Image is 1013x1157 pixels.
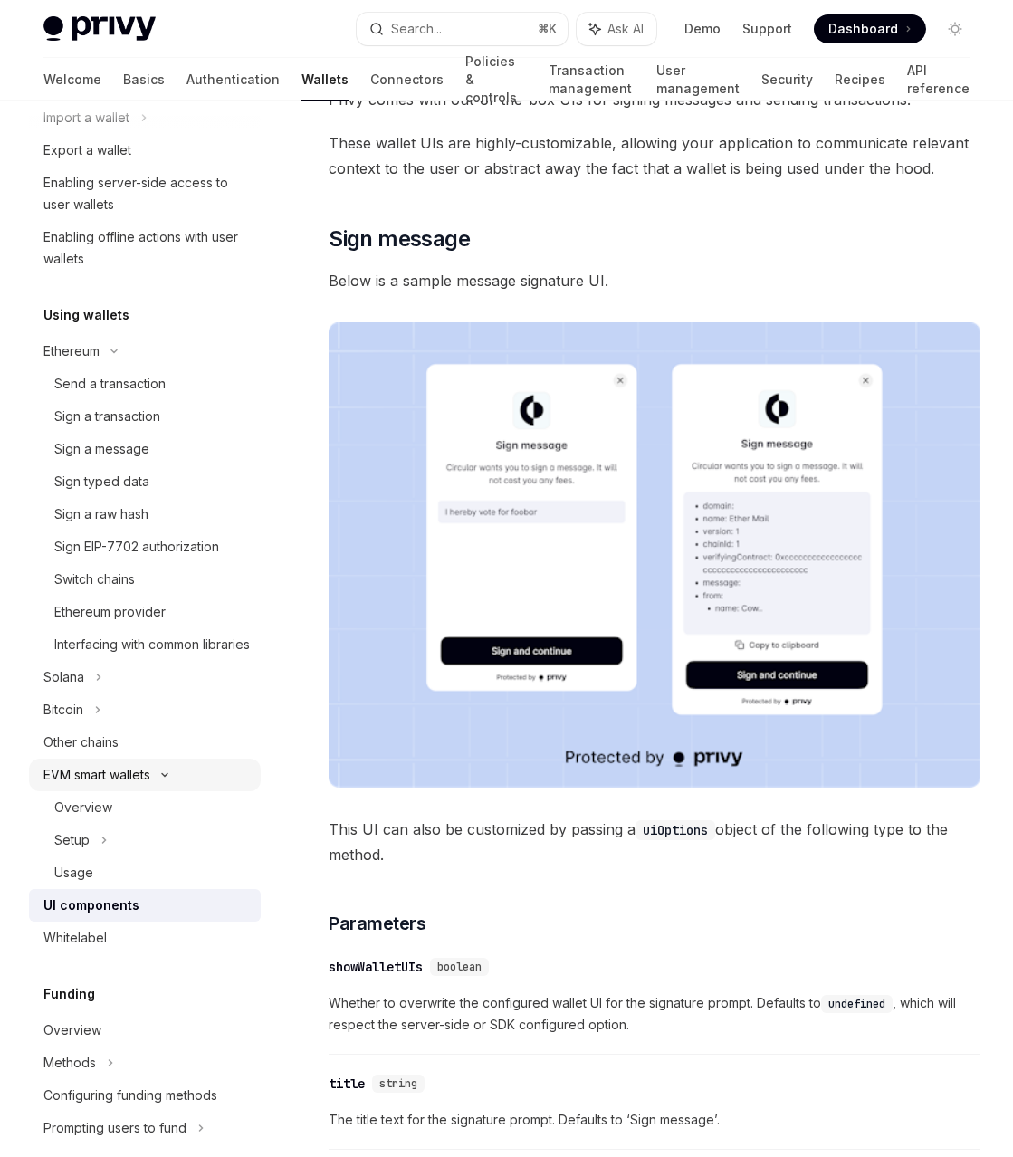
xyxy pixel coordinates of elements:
[907,58,970,101] a: API reference
[54,797,112,818] div: Overview
[828,20,898,38] span: Dashboard
[54,601,166,623] div: Ethereum provider
[54,373,166,395] div: Send a transaction
[656,58,740,101] a: User management
[54,829,90,851] div: Setup
[329,322,980,788] img: images/Sign.png
[29,726,261,759] a: Other chains
[43,1117,186,1139] div: Prompting users to fund
[186,58,280,101] a: Authentication
[329,817,980,867] span: This UI can also be customized by passing a object of the following type to the method.
[54,406,160,427] div: Sign a transaction
[821,995,893,1013] code: undefined
[43,58,101,101] a: Welcome
[43,172,250,215] div: Enabling server-side access to user wallets
[391,18,442,40] div: Search...
[29,167,261,221] a: Enabling server-side access to user wallets
[43,340,100,362] div: Ethereum
[29,498,261,531] a: Sign a raw hash
[29,922,261,954] a: Whitelabel
[43,1085,217,1106] div: Configuring funding methods
[123,58,165,101] a: Basics
[43,699,83,721] div: Bitcoin
[329,958,423,976] div: showWalletUIs
[742,20,792,38] a: Support
[29,531,261,563] a: Sign EIP-7702 authorization
[54,862,93,884] div: Usage
[54,503,148,525] div: Sign a raw hash
[465,58,527,101] a: Policies & controls
[54,569,135,590] div: Switch chains
[329,268,980,293] span: Below is a sample message signature UI.
[329,225,470,253] span: Sign message
[329,1109,980,1131] span: The title text for the signature prompt. Defaults to ‘Sign message’.
[577,13,656,45] button: Ask AI
[29,563,261,596] a: Switch chains
[329,992,980,1036] span: Whether to overwrite the configured wallet UI for the signature prompt. Defaults to , which will ...
[43,16,156,42] img: light logo
[54,536,219,558] div: Sign EIP-7702 authorization
[54,438,149,460] div: Sign a message
[29,628,261,661] a: Interfacing with common libraries
[329,1075,365,1093] div: title
[329,911,425,936] span: Parameters
[29,1079,261,1112] a: Configuring funding methods
[29,791,261,824] a: Overview
[43,927,107,949] div: Whitelabel
[684,20,721,38] a: Demo
[43,666,84,688] div: Solana
[29,368,261,400] a: Send a transaction
[941,14,970,43] button: Toggle dark mode
[54,634,250,655] div: Interfacing with common libraries
[814,14,926,43] a: Dashboard
[29,134,261,167] a: Export a wallet
[29,400,261,433] a: Sign a transaction
[29,1014,261,1047] a: Overview
[29,221,261,275] a: Enabling offline actions with user wallets
[43,139,131,161] div: Export a wallet
[370,58,444,101] a: Connectors
[607,20,644,38] span: Ask AI
[29,856,261,889] a: Usage
[43,894,139,916] div: UI components
[835,58,885,101] a: Recipes
[43,1019,101,1041] div: Overview
[636,820,715,840] code: uiOptions
[437,960,482,974] span: boolean
[549,58,635,101] a: Transaction management
[329,130,980,181] span: These wallet UIs are highly-customizable, allowing your application to communicate relevant conte...
[43,1052,96,1074] div: Methods
[29,465,261,498] a: Sign typed data
[357,13,567,45] button: Search...⌘K
[29,596,261,628] a: Ethereum provider
[301,58,349,101] a: Wallets
[43,731,119,753] div: Other chains
[379,1076,417,1091] span: string
[761,58,813,101] a: Security
[43,304,129,326] h5: Using wallets
[43,764,150,786] div: EVM smart wallets
[43,983,95,1005] h5: Funding
[29,433,261,465] a: Sign a message
[29,889,261,922] a: UI components
[538,22,557,36] span: ⌘ K
[54,471,149,492] div: Sign typed data
[43,226,250,270] div: Enabling offline actions with user wallets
